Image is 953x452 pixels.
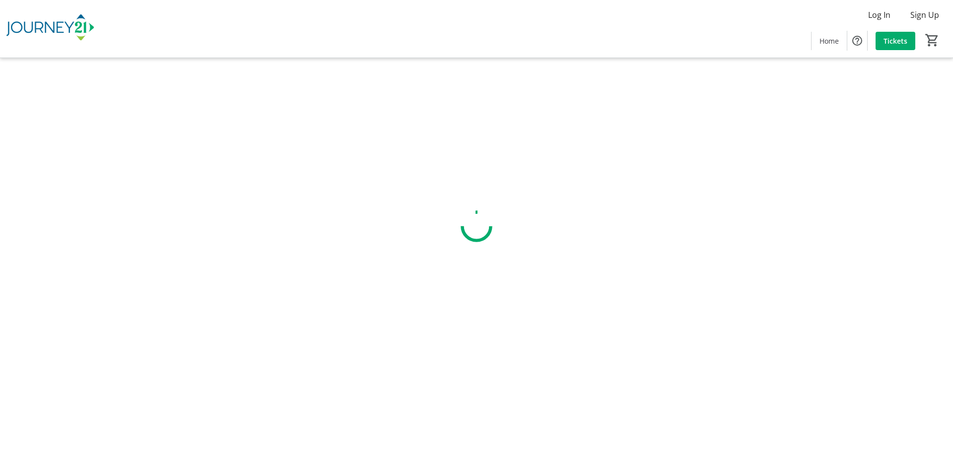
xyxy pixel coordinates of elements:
[876,32,915,50] a: Tickets
[819,36,839,46] span: Home
[884,36,907,46] span: Tickets
[868,9,890,21] span: Log In
[910,9,939,21] span: Sign Up
[860,7,898,23] button: Log In
[902,7,947,23] button: Sign Up
[812,32,847,50] a: Home
[847,31,867,51] button: Help
[923,31,941,49] button: Cart
[6,4,94,54] img: Journey21's Logo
